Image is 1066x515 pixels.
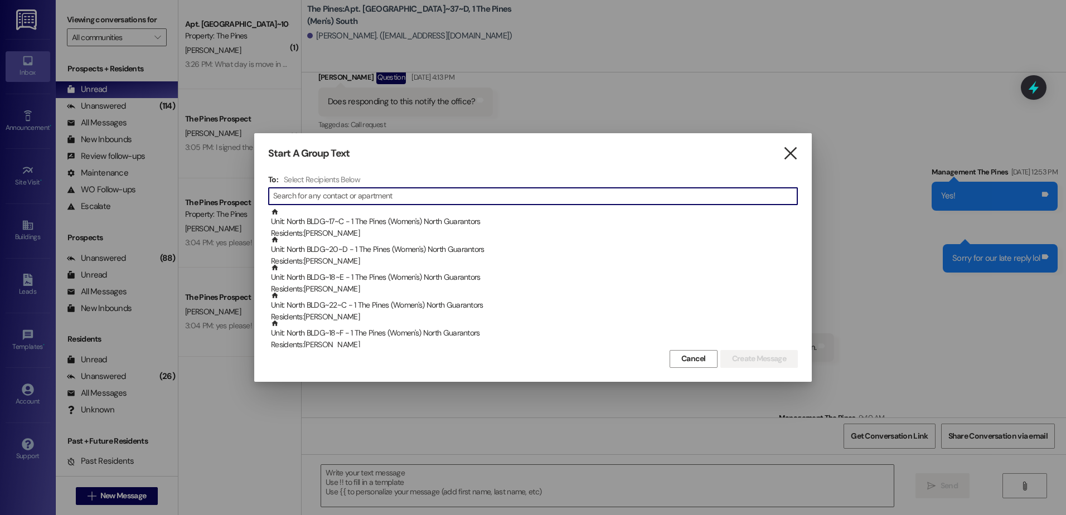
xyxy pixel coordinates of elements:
[783,148,798,159] i: 
[273,188,797,204] input: Search for any contact or apartment
[284,174,360,184] h4: Select Recipients Below
[271,227,798,239] div: Residents: [PERSON_NAME]
[271,319,798,351] div: Unit: North BLDG~18~F - 1 The Pines (Women's) North Guarantors
[271,311,798,323] div: Residents: [PERSON_NAME]
[268,319,798,347] div: Unit: North BLDG~18~F - 1 The Pines (Women's) North GuarantorsResidents:[PERSON_NAME]
[271,236,798,268] div: Unit: North BLDG~20~D - 1 The Pines (Women's) North Guarantors
[271,264,798,295] div: Unit: North BLDG~18~E - 1 The Pines (Women's) North Guarantors
[268,208,798,236] div: Unit: North BLDG~17~C - 1 The Pines (Women's) North GuarantorsResidents:[PERSON_NAME]
[271,283,798,295] div: Residents: [PERSON_NAME]
[268,264,798,291] div: Unit: North BLDG~18~E - 1 The Pines (Women's) North GuarantorsResidents:[PERSON_NAME]
[681,353,706,365] span: Cancel
[268,236,798,264] div: Unit: North BLDG~20~D - 1 The Pines (Women's) North GuarantorsResidents:[PERSON_NAME]
[271,291,798,323] div: Unit: North BLDG~22~C - 1 The Pines (Women's) North Guarantors
[670,350,718,368] button: Cancel
[271,255,798,267] div: Residents: [PERSON_NAME]
[268,174,278,184] h3: To:
[732,353,786,365] span: Create Message
[271,339,798,351] div: Residents: [PERSON_NAME]
[268,147,350,160] h3: Start A Group Text
[268,291,798,319] div: Unit: North BLDG~22~C - 1 The Pines (Women's) North GuarantorsResidents:[PERSON_NAME]
[720,350,798,368] button: Create Message
[271,208,798,240] div: Unit: North BLDG~17~C - 1 The Pines (Women's) North Guarantors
